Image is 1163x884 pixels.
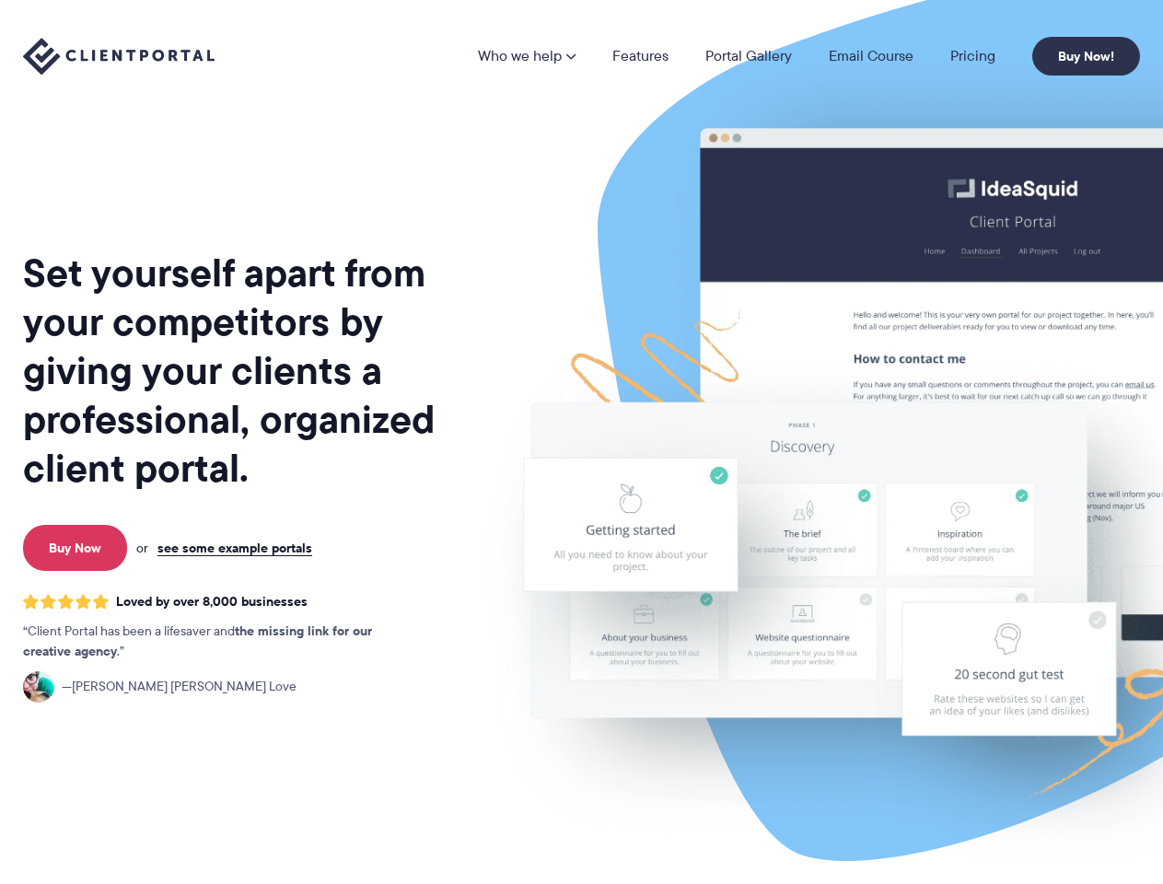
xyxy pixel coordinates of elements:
[23,622,410,662] p: Client Portal has been a lifesaver and .
[23,249,470,493] h1: Set yourself apart from your competitors by giving your clients a professional, organized client ...
[23,525,127,571] a: Buy Now
[705,49,792,64] a: Portal Gallery
[23,621,372,661] strong: the missing link for our creative agency
[950,49,995,64] a: Pricing
[136,540,148,556] span: or
[157,540,312,556] a: see some example portals
[478,49,576,64] a: Who we help
[829,49,913,64] a: Email Course
[1032,37,1140,76] a: Buy Now!
[612,49,669,64] a: Features
[116,594,308,610] span: Loved by over 8,000 businesses
[62,677,297,697] span: [PERSON_NAME] [PERSON_NAME] Love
